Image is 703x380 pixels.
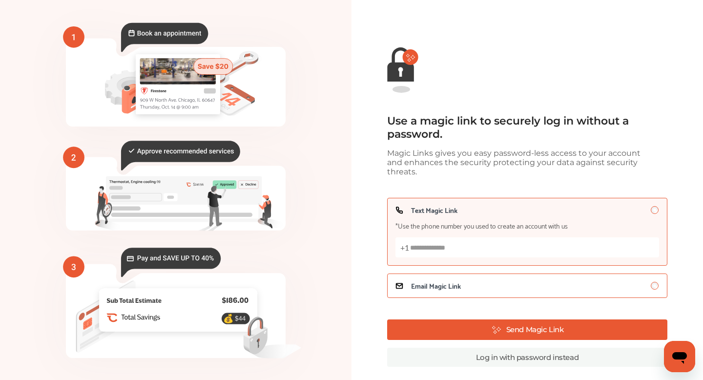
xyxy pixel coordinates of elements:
button: Send Magic Link [387,319,667,340]
span: *Use the phone number you used to create an account with us [395,222,568,230]
iframe: Button to launch messaging window [664,341,695,372]
img: magic-link-lock-error.9d88b03f.svg [387,47,418,93]
span: Email Magic Link [411,282,461,290]
text: 💰 [223,314,234,324]
a: Log in with password instead [387,348,667,367]
div: Use a magic link to securely log in without a password. [387,114,654,141]
img: icon_email.a11c3263.svg [395,282,403,290]
img: icon_phone.e7b63c2d.svg [395,206,403,214]
span: Text Magic Link [411,206,457,214]
input: Text Magic Link*Use the phone number you used to create an account with us+1 [395,237,659,257]
div: Magic Links gives you easy password-less access to your account and enhances the security protect... [387,148,654,176]
input: Text Magic Link*Use the phone number you used to create an account with us+1 [651,206,659,214]
input: Email Magic Link [651,282,659,290]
